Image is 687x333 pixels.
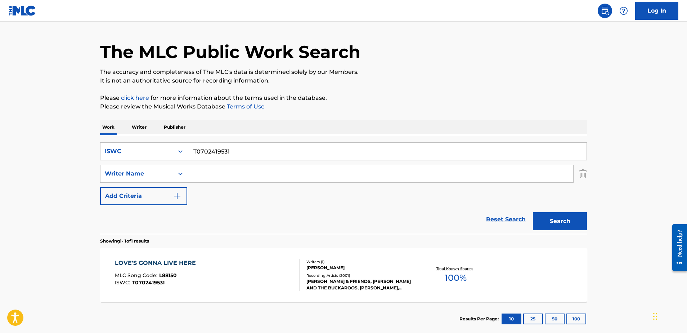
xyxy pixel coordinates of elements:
[653,306,657,327] div: Drag
[130,120,149,135] p: Writer
[533,212,587,230] button: Search
[523,314,543,324] button: 25
[100,187,187,205] button: Add Criteria
[445,271,467,284] span: 100 %
[601,6,609,15] img: search
[100,248,587,302] a: LOVE'S GONNA LIVE HEREMLC Song Code:L88150ISWC:T0702419531Writers (1)[PERSON_NAME]Recording Artis...
[121,94,149,101] a: click here
[9,5,36,16] img: MLC Logo
[105,147,170,156] div: ISWC
[105,169,170,178] div: Writer Name
[566,314,586,324] button: 100
[115,259,199,267] div: LOVE'S GONNA LIVE HERE
[306,265,415,271] div: [PERSON_NAME]
[619,6,628,15] img: help
[100,120,117,135] p: Work
[100,238,149,244] p: Showing 1 - 1 of 1 results
[482,212,529,227] a: Reset Search
[225,103,265,110] a: Terms of Use
[173,192,181,200] img: 9d2ae6d4665cec9f34b9.svg
[132,279,165,286] span: T0702419531
[100,41,360,63] h1: The MLC Public Work Search
[667,217,687,279] iframe: Resource Center
[598,4,612,18] a: Public Search
[306,273,415,278] div: Recording Artists ( 2001 )
[100,94,587,102] p: Please for more information about the terms used in the database.
[635,2,678,20] a: Log In
[579,165,587,183] img: Delete Criterion
[545,314,565,324] button: 50
[306,259,415,265] div: Writers ( 1 )
[616,4,631,18] div: Help
[100,68,587,76] p: The accuracy and completeness of The MLC's data is determined solely by our Members.
[100,76,587,85] p: It is not an authoritative source for recording information.
[115,272,159,279] span: MLC Song Code :
[100,102,587,111] p: Please review the Musical Works Database
[651,298,687,333] iframe: Chat Widget
[162,120,188,135] p: Publisher
[436,266,475,271] p: Total Known Shares:
[502,314,521,324] button: 10
[159,272,177,279] span: L88150
[100,142,587,234] form: Search Form
[459,316,500,322] p: Results Per Page:
[306,278,415,291] div: [PERSON_NAME] & FRIENDS, [PERSON_NAME] AND THE BUCKAROOS, [PERSON_NAME], [PERSON_NAME], [PERSON_N...
[115,279,132,286] span: ISWC :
